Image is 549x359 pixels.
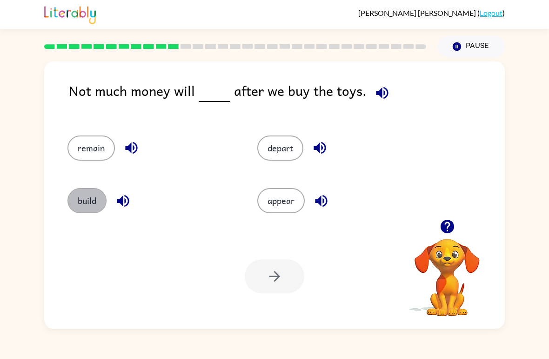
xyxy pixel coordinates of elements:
button: depart [257,135,303,161]
div: Not much money will after we buy the toys. [69,80,505,117]
div: ( ) [358,8,505,17]
button: appear [257,188,305,213]
img: Literably [44,4,96,24]
button: build [67,188,107,213]
a: Logout [480,8,502,17]
video: Your browser must support playing .mp4 files to use Literably. Please try using another browser. [401,224,494,318]
span: [PERSON_NAME] [PERSON_NAME] [358,8,477,17]
button: remain [67,135,115,161]
button: Pause [437,36,505,57]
